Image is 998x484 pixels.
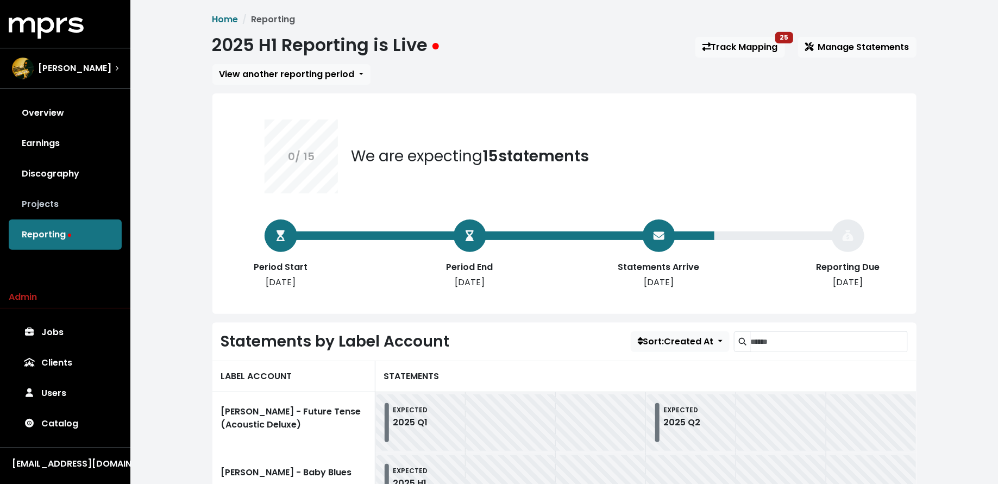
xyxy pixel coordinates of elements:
button: View another reporting period [212,64,371,85]
input: Search label accounts [751,331,908,352]
a: Projects [9,189,122,219]
button: Sort:Created At [631,331,730,352]
div: Reporting Due [805,261,892,274]
a: Jobs [9,317,122,348]
li: Reporting [238,13,296,26]
button: [EMAIL_ADDRESS][DOMAIN_NAME] [9,457,122,471]
button: Manage Statements [798,37,917,58]
span: Sort: Created At [638,335,714,348]
a: Discography [9,159,122,189]
div: Period Start [237,261,324,274]
span: View another reporting period [219,68,355,80]
nav: breadcrumb [212,13,917,26]
a: [PERSON_NAME] - Future Tense (Acoustic Deluxe) [212,392,375,453]
a: mprs logo [9,21,84,34]
span: [PERSON_NAME] [38,62,111,75]
h1: 2025 H1 Reporting is Live [212,35,439,55]
a: Clients [9,348,122,378]
a: Users [9,378,122,408]
a: Catalog [9,408,122,439]
div: STATEMENTS [375,361,917,392]
span: 25 [780,33,789,42]
div: [DATE] [616,276,702,289]
div: We are expecting [351,145,589,168]
a: Overview [9,98,122,128]
div: LABEL ACCOUNT [212,361,375,392]
div: [DATE] [805,276,892,289]
div: [EMAIL_ADDRESS][DOMAIN_NAME] [12,457,118,470]
div: 2025 Q2 [664,416,701,429]
a: Track Mapping25 [695,37,785,58]
small: EXPECTED [393,405,428,414]
h2: Statements by Label Account [221,332,450,351]
div: [DATE] [237,276,324,289]
a: Home [212,13,238,26]
b: 15 statements [482,146,589,167]
div: 2025 Q1 [393,416,428,429]
a: Earnings [9,128,122,159]
div: Statements Arrive [616,261,702,274]
img: The selected account / producer [12,58,34,79]
small: EXPECTED [393,466,428,475]
small: EXPECTED [664,405,699,414]
span: Manage Statements [805,41,909,53]
div: [DATE] [426,276,513,289]
div: Period End [426,261,513,274]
